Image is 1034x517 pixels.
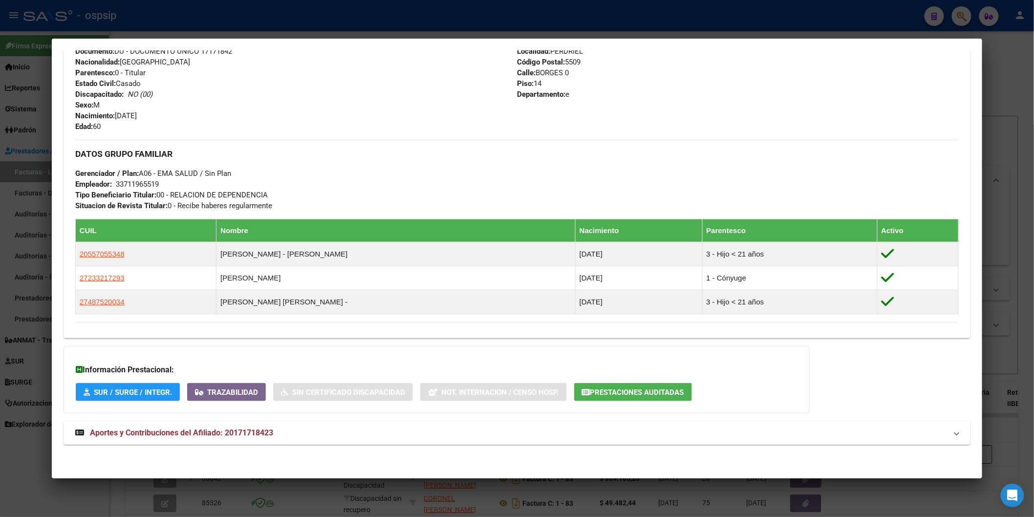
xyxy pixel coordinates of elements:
[80,274,125,282] span: 27233217293
[80,250,125,258] span: 20557055348
[702,266,877,290] td: 1 - Cónyuge
[574,383,692,401] button: Prestaciones Auditadas
[517,68,569,77] span: BORGES 0
[575,266,702,290] td: [DATE]
[75,58,120,66] strong: Nacionalidad:
[517,58,565,66] strong: Código Postal:
[517,68,536,77] strong: Calle:
[75,191,268,199] span: 00 - RELACION DE DEPENDENCIA
[216,266,576,290] td: [PERSON_NAME]
[75,79,141,88] span: Casado
[75,111,137,120] span: [DATE]
[292,388,405,397] span: Sin Certificado Discapacidad
[273,383,413,401] button: Sin Certificado Discapacidad
[75,79,116,88] strong: Estado Civil:
[75,169,139,178] strong: Gerenciador / Plan:
[517,47,583,56] span: PERDRIEL
[64,421,970,445] mat-expansion-panel-header: Aportes y Contribuciones del Afiliado: 20171718423
[75,68,146,77] span: 0 - Titular
[128,90,152,99] i: NO (00)
[517,58,581,66] span: 5509
[75,180,112,189] strong: Empleador:
[877,219,959,242] th: Activo
[75,149,959,159] h3: DATOS GRUPO FAMILIAR
[75,201,168,210] strong: Situacion de Revista Titular:
[75,122,101,131] span: 60
[75,47,232,56] span: DU - DOCUMENTO UNICO 17171842
[75,122,93,131] strong: Edad:
[216,219,576,242] th: Nombre
[75,191,156,199] strong: Tipo Beneficiario Titular:
[702,242,877,266] td: 3 - Hijo < 21 años
[517,90,569,99] span: e
[441,388,559,397] span: Not. Internacion / Censo Hosp.
[75,201,272,210] span: 0 - Recibe haberes regularmente
[90,428,273,437] span: Aportes y Contribuciones del Afiliado: 20171718423
[76,364,797,376] h3: Información Prestacional:
[75,47,114,56] strong: Documento:
[116,179,159,190] div: 33711965519
[75,101,93,109] strong: Sexo:
[1001,484,1024,507] div: Open Intercom Messenger
[575,219,702,242] th: Nacimiento
[702,290,877,314] td: 3 - Hijo < 21 años
[75,219,216,242] th: CUIL
[575,242,702,266] td: [DATE]
[207,388,258,397] span: Trazabilidad
[590,388,684,397] span: Prestaciones Auditadas
[75,169,231,178] span: A06 - EMA SALUD / Sin Plan
[75,68,115,77] strong: Parentesco:
[517,79,534,88] strong: Piso:
[94,388,172,397] span: SUR / SURGE / INTEGR.
[75,90,124,99] strong: Discapacitado:
[80,298,125,306] span: 27487520034
[75,101,100,109] span: M
[216,290,576,314] td: [PERSON_NAME] [PERSON_NAME] -
[517,47,550,56] strong: Localidad:
[575,290,702,314] td: [DATE]
[702,219,877,242] th: Parentesco
[216,242,576,266] td: [PERSON_NAME] - [PERSON_NAME]
[517,79,541,88] span: 14
[517,90,565,99] strong: Departamento:
[75,111,115,120] strong: Nacimiento:
[420,383,567,401] button: Not. Internacion / Censo Hosp.
[187,383,266,401] button: Trazabilidad
[75,58,190,66] span: [GEOGRAPHIC_DATA]
[76,383,180,401] button: SUR / SURGE / INTEGR.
